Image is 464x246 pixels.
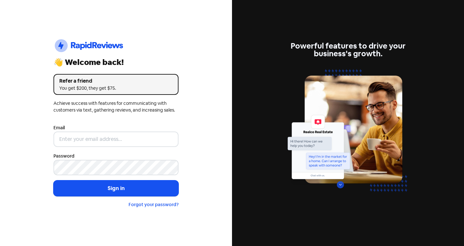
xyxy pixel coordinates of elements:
img: web-chat [285,65,411,204]
div: Achieve success with features for communicating with customers via text, gathering reviews, and i... [53,100,179,114]
div: Powerful features to drive your business's growth. [285,42,411,58]
input: Enter your email address... [53,132,179,147]
div: You get $200, they get $75. [59,85,173,92]
div: Refer a friend [59,77,173,85]
a: Forgot your password? [129,202,179,207]
button: Sign in [53,180,179,196]
label: Email [53,124,65,131]
label: Password [53,153,74,159]
div: 👋 Welcome back! [53,59,179,66]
